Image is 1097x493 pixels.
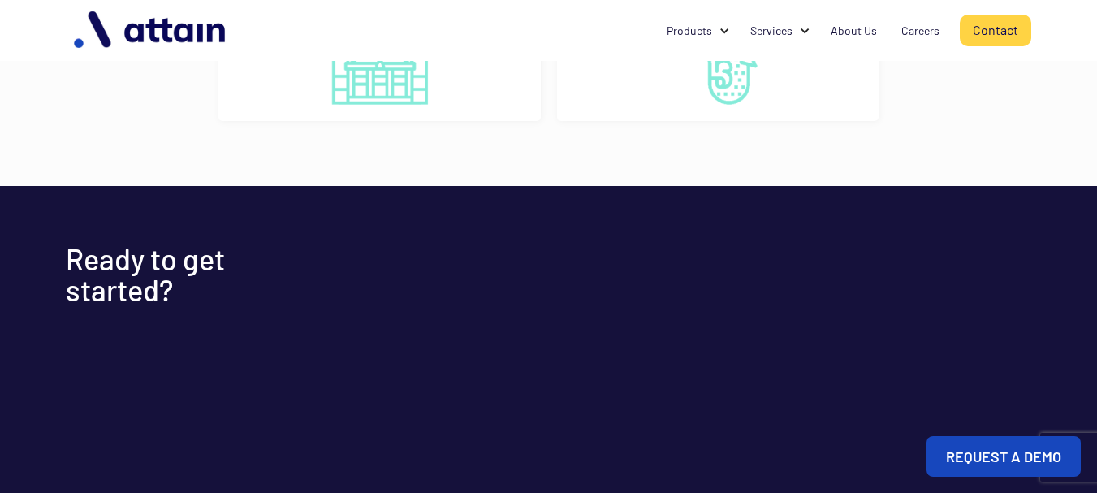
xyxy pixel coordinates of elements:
div: Products [667,23,712,39]
a: Contact [960,15,1031,46]
div: Services [750,23,793,39]
img: logo [66,5,236,56]
div: Services [738,15,818,46]
a: REQUEST A DEMO [926,436,1081,477]
a: Careers [889,15,952,46]
div: About Us [831,23,877,39]
div: Careers [901,23,939,39]
a: About Us [818,15,889,46]
div: Products [654,15,738,46]
h2: Ready to get started? [66,244,309,305]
